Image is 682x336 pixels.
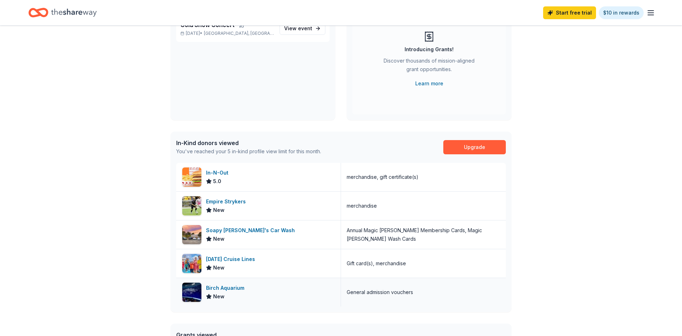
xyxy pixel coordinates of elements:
[206,255,258,263] div: [DATE] Cruise Lines
[347,226,500,243] div: Annual Magic [PERSON_NAME] Membership Cards, Magic [PERSON_NAME] Wash Cards
[213,292,224,301] span: New
[415,79,443,88] a: Learn more
[347,288,413,297] div: General admission vouchers
[599,6,644,19] a: $10 in rewards
[180,31,274,36] p: [DATE] •
[176,139,321,147] div: In-Kind donors viewed
[206,284,247,292] div: Birch Aquarium
[182,283,201,302] img: Image for Birch Aquarium
[28,4,97,21] a: Home
[543,6,596,19] a: Start free trial
[347,259,406,268] div: Gift card(s), merchandise
[176,147,321,156] div: You've reached your 5 in-kind profile view limit for this month.
[381,57,477,76] div: Discover thousands of mission-aligned grant opportunities.
[347,173,418,181] div: merchandise, gift certificate(s)
[280,22,325,35] a: View event
[405,45,454,54] div: Introducing Grants!
[182,254,201,273] img: Image for Carnival Cruise Lines
[213,235,224,243] span: New
[213,206,224,214] span: New
[284,24,312,33] span: View
[204,31,274,36] span: [GEOGRAPHIC_DATA], [GEOGRAPHIC_DATA]
[182,167,201,187] img: Image for In-N-Out
[206,169,231,177] div: In-N-Out
[206,197,249,206] div: Empire Strykers
[213,263,224,272] span: New
[206,226,298,235] div: Soapy [PERSON_NAME]'s Car Wash
[182,196,201,215] img: Image for Empire Strykers
[182,225,201,244] img: Image for Soapy Joe's Car Wash
[443,140,506,154] a: Upgrade
[347,202,377,210] div: merchandise
[298,25,312,31] span: event
[213,177,221,186] span: 5.0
